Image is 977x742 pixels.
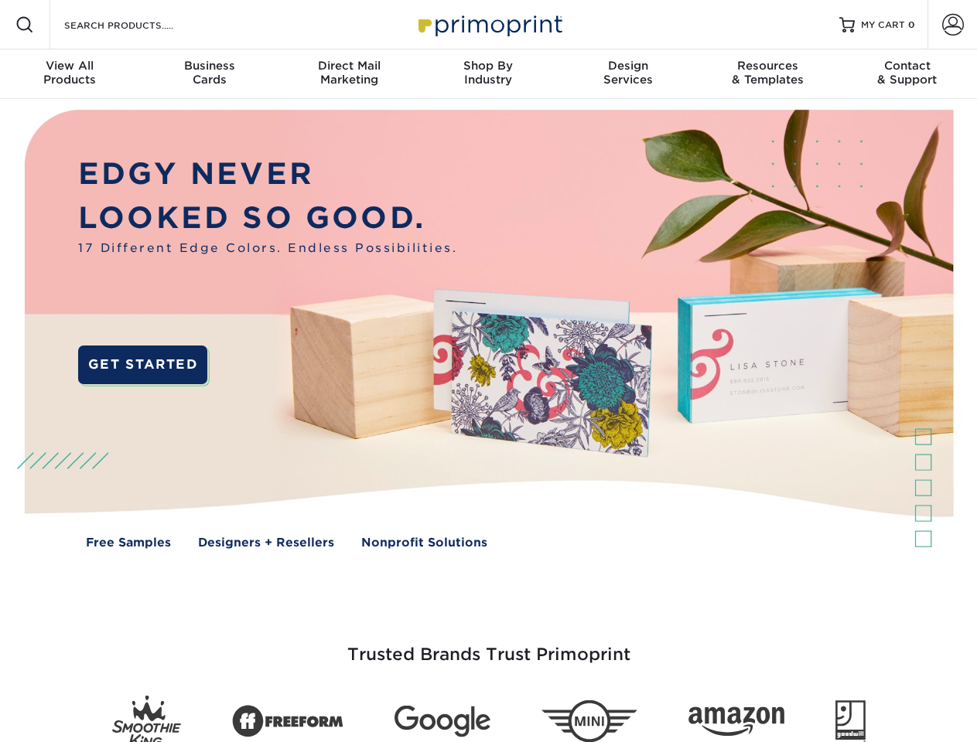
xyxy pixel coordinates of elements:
span: Business [139,59,278,73]
div: & Templates [698,59,837,87]
img: Primoprint [412,8,566,41]
span: MY CART [861,19,905,32]
span: Design [559,59,698,73]
img: Amazon [688,707,784,737]
a: Resources& Templates [698,49,837,99]
div: & Support [838,59,977,87]
input: SEARCH PRODUCTS..... [63,15,214,34]
div: Services [559,59,698,87]
p: LOOKED SO GOOD. [78,196,457,240]
a: Free Samples [86,534,171,552]
span: 17 Different Edge Colors. Endless Possibilities. [78,240,457,257]
h3: Trusted Brands Trust Primoprint [36,608,941,683]
p: EDGY NEVER [78,152,457,196]
a: DesignServices [559,49,698,99]
a: Contact& Support [838,49,977,99]
a: BusinessCards [139,49,278,99]
img: Google [395,706,490,737]
span: Contact [838,59,977,73]
a: Designers + Resellers [198,534,334,552]
span: Direct Mail [279,59,418,73]
a: Direct MailMarketing [279,49,418,99]
div: Cards [139,59,278,87]
div: Marketing [279,59,418,87]
span: 0 [908,19,915,30]
a: Nonprofit Solutions [361,534,487,552]
img: Goodwill [835,700,866,742]
div: Industry [418,59,558,87]
span: Resources [698,59,837,73]
a: GET STARTED [78,345,207,384]
span: Shop By [418,59,558,73]
a: Shop ByIndustry [418,49,558,99]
